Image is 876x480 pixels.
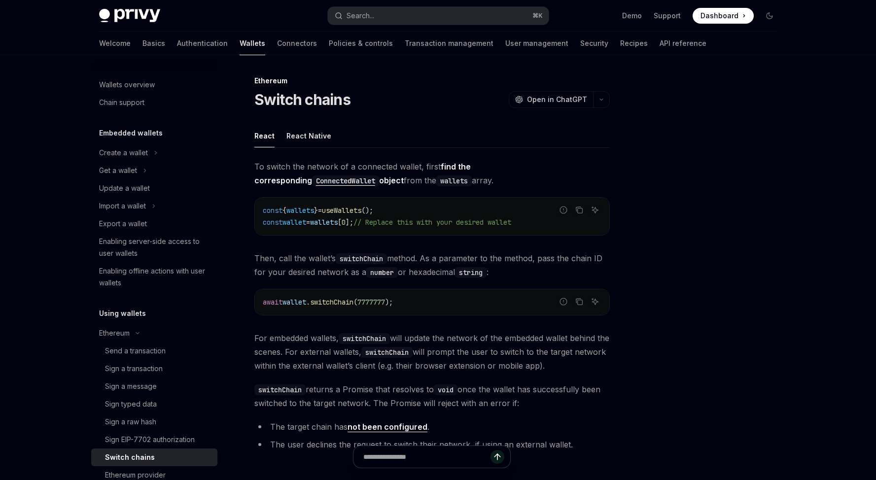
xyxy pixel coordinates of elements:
a: Enabling server-side access to user wallets [91,233,217,262]
span: To switch the network of a connected wallet, first from the array. [254,160,610,187]
button: Open search [328,7,549,25]
a: Dashboard [693,8,754,24]
div: Search... [347,10,374,22]
a: Authentication [177,32,228,55]
li: The target chain has . [254,420,610,434]
a: Switch chains [91,448,217,466]
button: Send message [491,450,504,464]
span: // Replace this with your desired wallet [353,218,511,227]
a: Send a transaction [91,342,217,360]
button: Copy the contents from the code block [573,204,586,216]
span: { [282,206,286,215]
span: await [263,298,282,307]
span: returns a Promise that resolves to once the wallet has successfully been switched to the target n... [254,382,610,410]
code: switchChain [336,253,387,264]
button: Ask AI [589,204,601,216]
span: useWallets [322,206,361,215]
span: Then, call the wallet’s method. As a parameter to the method, pass the chain ID for your desired ... [254,251,610,279]
div: Update a wallet [99,182,150,194]
div: Export a wallet [99,218,147,230]
a: API reference [660,32,706,55]
span: = [306,218,310,227]
a: Sign a raw hash [91,413,217,431]
span: (); [361,206,373,215]
span: const [263,206,282,215]
div: Enabling offline actions with user wallets [99,265,211,289]
a: Welcome [99,32,131,55]
div: Wallets overview [99,79,155,91]
span: wallet [282,298,306,307]
a: Connectors [277,32,317,55]
span: Open in ChatGPT [527,95,587,104]
button: Report incorrect code [557,204,570,216]
code: ConnectedWallet [312,175,379,186]
a: Wallets overview [91,76,217,94]
span: wallets [310,218,338,227]
button: Toggle Create a wallet section [91,144,217,162]
code: string [455,267,487,278]
code: switchChain [361,347,413,358]
span: ⌘ K [532,12,543,20]
a: Transaction management [405,32,493,55]
div: React Native [286,124,331,147]
span: ( [353,298,357,307]
span: const [263,218,282,227]
a: Recipes [620,32,648,55]
a: Chain support [91,94,217,111]
a: Basics [142,32,165,55]
code: void [434,384,457,395]
span: wallets [286,206,314,215]
a: find the correspondingConnectedWalletobject [254,162,471,185]
h1: Switch chains [254,91,350,108]
li: The user declines the request to switch their network, if using an external wallet. [254,438,610,451]
div: React [254,124,275,147]
a: Export a wallet [91,215,217,233]
div: Import a wallet [99,200,146,212]
button: Toggle Get a wallet section [91,162,217,179]
div: Sign EIP-7702 authorization [105,434,195,446]
a: Sign typed data [91,395,217,413]
a: Enabling offline actions with user wallets [91,262,217,292]
a: Support [654,11,681,21]
a: Sign a transaction [91,360,217,377]
input: Ask a question... [363,446,491,468]
button: Report incorrect code [557,295,570,308]
code: switchChain [254,384,306,395]
div: Sign a message [105,380,157,392]
div: Chain support [99,97,144,108]
span: wallet [282,218,306,227]
div: Get a wallet [99,165,137,176]
button: Toggle Import a wallet section [91,197,217,215]
button: Ask AI [589,295,601,308]
span: [ [338,218,342,227]
a: Demo [622,11,642,21]
span: 0 [342,218,346,227]
h5: Embedded wallets [99,127,163,139]
span: . [306,298,310,307]
div: Send a transaction [105,345,166,357]
div: Ethereum [254,76,610,86]
code: switchChain [339,333,390,344]
span: ); [385,298,393,307]
a: Wallets [240,32,265,55]
code: number [366,267,398,278]
a: Sign a message [91,377,217,395]
div: Ethereum [99,327,130,339]
a: User management [505,32,568,55]
div: Sign a raw hash [105,416,156,428]
span: 7777777 [357,298,385,307]
div: Create a wallet [99,147,148,159]
span: Dashboard [701,11,738,21]
button: Open in ChatGPT [509,91,593,108]
a: Security [580,32,608,55]
span: switchChain [310,298,353,307]
span: } [314,206,318,215]
button: Toggle dark mode [762,8,777,24]
a: not been configured [348,422,427,432]
code: wallets [436,175,472,186]
div: Sign a transaction [105,363,163,375]
a: Policies & controls [329,32,393,55]
div: Sign typed data [105,398,157,410]
span: ]; [346,218,353,227]
img: dark logo [99,9,160,23]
